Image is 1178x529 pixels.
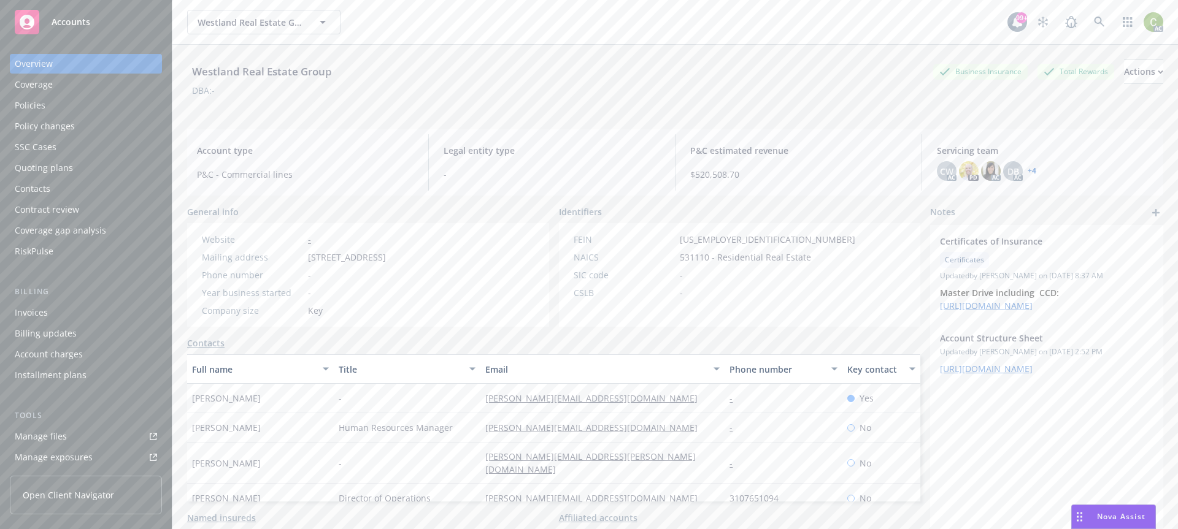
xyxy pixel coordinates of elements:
span: Account type [197,144,414,157]
div: Title [339,363,462,376]
a: [PERSON_NAME][EMAIL_ADDRESS][PERSON_NAME][DOMAIN_NAME] [485,451,696,475]
div: FEIN [574,233,675,246]
span: Servicing team [937,144,1153,157]
div: Westland Real Estate Group [187,64,337,80]
a: +4 [1028,167,1036,175]
div: Account charges [15,344,83,364]
div: Installment plans [15,365,87,385]
div: Coverage gap analysis [15,221,106,240]
a: Overview [10,54,162,74]
span: General info [187,205,239,218]
span: - [680,286,683,299]
a: [PERSON_NAME][EMAIL_ADDRESS][DOMAIN_NAME] [485,492,707,504]
span: [STREET_ADDRESS] [308,251,386,264]
span: Updated by [PERSON_NAME] on [DATE] 2:52 PM [940,346,1153,357]
span: [PERSON_NAME] [192,421,261,434]
span: Certificates of Insurance [940,235,1122,248]
div: Website [202,233,303,246]
a: [PERSON_NAME][EMAIL_ADDRESS][DOMAIN_NAME] [485,392,707,404]
a: [URL][DOMAIN_NAME] [940,363,1033,375]
div: Certificates of InsuranceCertificatesUpdatedby [PERSON_NAME] on [DATE] 8:37 AMMaster Drive includ... [930,225,1163,322]
a: SSC Cases [10,137,162,157]
button: Title [334,354,480,384]
div: Actions [1124,60,1163,83]
a: Contacts [187,337,225,349]
div: Tools [10,409,162,422]
span: Certificates [945,254,984,265]
div: DBA: - [192,84,215,97]
span: - [308,268,311,281]
a: Stop snowing [1031,10,1055,34]
img: photo [959,161,979,181]
span: - [339,392,342,405]
button: Phone number [725,354,842,384]
span: Nova Assist [1097,511,1145,522]
a: Policies [10,96,162,115]
a: Billing updates [10,324,162,343]
span: Notes [930,205,955,220]
strong: Master Drive including CCD: [940,287,1059,299]
button: Full name [187,354,334,384]
div: Manage exposures [15,447,93,467]
span: DB [1007,165,1019,178]
div: Account Structure SheetUpdatedby [PERSON_NAME] on [DATE] 2:52 PM[URL][DOMAIN_NAME] [930,322,1163,385]
a: RiskPulse [10,242,162,261]
span: [PERSON_NAME] [192,457,261,470]
div: Total Rewards [1037,64,1114,79]
span: CW [940,165,953,178]
span: Key [308,304,323,317]
span: P&C - Commercial lines [197,168,414,181]
span: [PERSON_NAME] [192,492,261,504]
div: Mailing address [202,251,303,264]
div: Policy changes [15,116,75,136]
div: Contract review [15,200,79,219]
span: - [339,457,342,470]
button: Westland Real Estate Group [187,10,341,34]
a: - [730,392,742,404]
span: Director of Operations [339,492,431,504]
div: Key contact [847,363,902,376]
a: Quoting plans [10,158,162,178]
a: Switch app [1115,10,1140,34]
button: Key contact [842,354,920,384]
a: 3107651094 [730,492,788,504]
a: Coverage [10,75,162,94]
span: 531110 - Residential Real Estate [680,251,811,264]
div: Manage files [15,427,67,446]
div: Policies [15,96,45,115]
a: Affiliated accounts [559,511,637,524]
a: Invoices [10,303,162,322]
a: Account charges [10,344,162,364]
span: P&C estimated revenue [690,144,907,157]
a: Coverage gap analysis [10,221,162,240]
span: No [860,421,871,434]
a: Contract review [10,200,162,219]
span: Westland Real Estate Group [198,16,304,29]
a: Policy changes [10,116,162,136]
a: Report a Bug [1059,10,1084,34]
div: NAICS [574,251,675,264]
a: Named insureds [187,511,256,524]
a: Manage exposures [10,447,162,467]
a: Manage files [10,427,162,446]
span: - [308,286,311,299]
img: photo [981,161,1001,181]
div: 99+ [1016,12,1027,23]
div: Business Insurance [933,64,1028,79]
span: - [444,168,660,181]
span: Accounts [52,17,90,27]
div: RiskPulse [15,242,53,261]
a: Installment plans [10,365,162,385]
span: [PERSON_NAME] [192,392,261,405]
div: Billing [10,286,162,298]
span: No [860,457,871,470]
a: - [730,457,742,469]
div: Quoting plans [15,158,73,178]
a: Accounts [10,5,162,39]
span: Yes [860,392,874,405]
span: Identifiers [559,205,602,218]
div: SIC code [574,268,675,281]
a: add [1149,205,1163,220]
span: Human Resources Manager [339,421,453,434]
